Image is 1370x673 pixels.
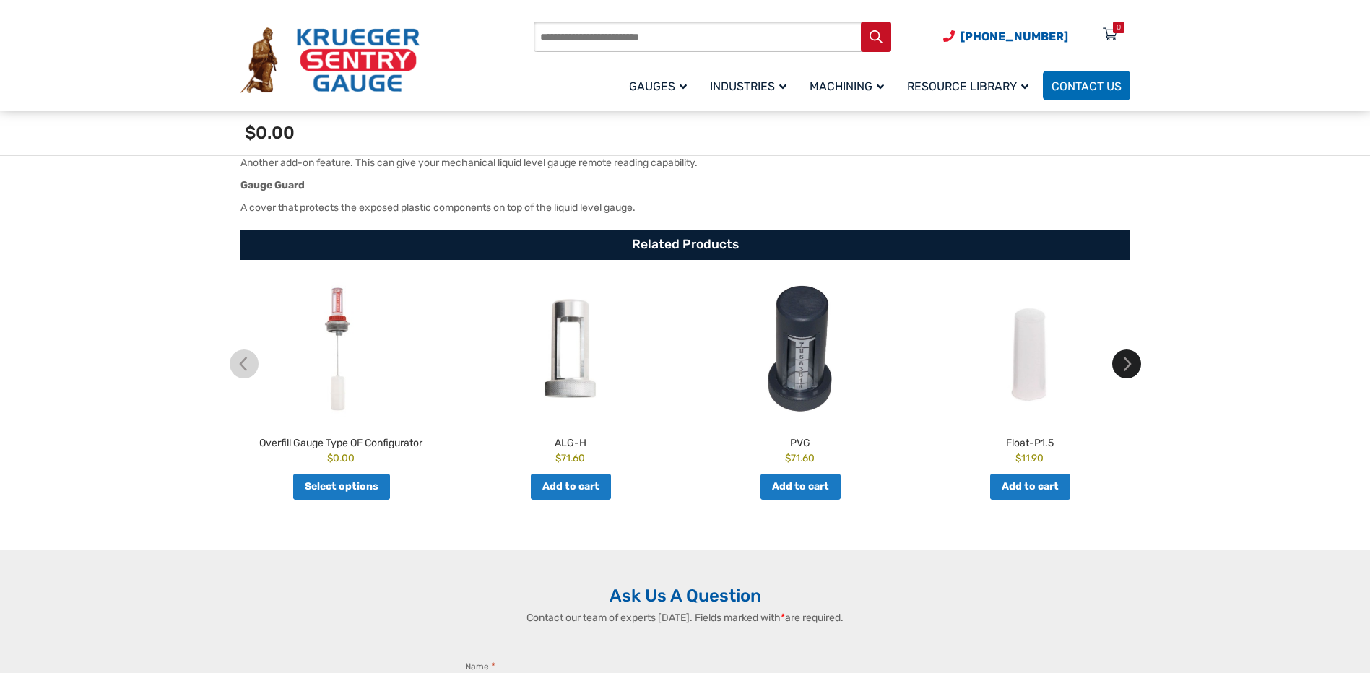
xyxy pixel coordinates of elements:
h2: PVG [689,430,911,451]
bdi: 71.60 [555,452,585,464]
a: Machining [801,69,898,103]
span: $ [555,452,561,464]
img: chevron-left.svg [230,349,259,378]
p: A cover that protects the exposed plastic components on top of the liquid level gauge. [240,200,1130,215]
h2: Ask Us A Question [240,585,1130,607]
a: Industries [701,69,801,103]
a: Add to cart: “Float-P1.5” [990,474,1070,500]
span: $ [1015,452,1021,464]
a: Add to cart: “Overfill Gauge Type OF Configurator” [293,474,390,500]
bdi: 11.90 [1015,452,1044,464]
div: 0 [1117,22,1121,33]
h2: Float-P1.5 [919,430,1141,451]
a: Float-P1.5 $11.90 [919,282,1141,466]
bdi: 0.00 [327,452,355,464]
a: Overfill Gauge Type OF Configurator $0.00 [230,282,452,466]
h2: Overfill Gauge Type OF Configurator [230,430,452,451]
span: Contact Us [1052,79,1122,93]
img: Overfill Gauge Type OF Configurator [230,282,452,419]
a: PVG $71.60 [689,282,911,466]
strong: Gauge Guard [240,179,305,191]
p: Another add-on feature. This can give your mechanical liquid level gauge remote reading capability. [240,155,1130,170]
img: chevron-right.svg [1112,349,1141,378]
h2: Related Products [240,230,1130,260]
img: PVG [689,282,911,419]
span: Gauges [629,79,687,93]
bdi: 71.60 [785,452,815,464]
a: Add to cart: “PVG” [760,474,841,500]
span: $ [327,452,333,464]
img: Krueger Sentry Gauge [240,27,420,94]
span: Resource Library [907,79,1028,93]
a: Resource Library [898,69,1043,103]
h2: ALG-H [459,430,682,451]
span: $0.00 [245,123,295,143]
a: Add to cart: “ALG-H” [531,474,611,500]
span: [PHONE_NUMBER] [961,30,1068,43]
img: ALG-OF [459,282,682,419]
a: ALG-H $71.60 [459,282,682,466]
a: Gauges [620,69,701,103]
a: Contact Us [1043,71,1130,100]
img: Float-P1.5 [919,282,1141,419]
p: Contact our team of experts [DATE]. Fields marked with are required. [451,610,920,625]
span: Machining [810,79,884,93]
span: Industries [710,79,786,93]
span: $ [785,452,791,464]
a: Phone Number (920) 434-8860 [943,27,1068,45]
